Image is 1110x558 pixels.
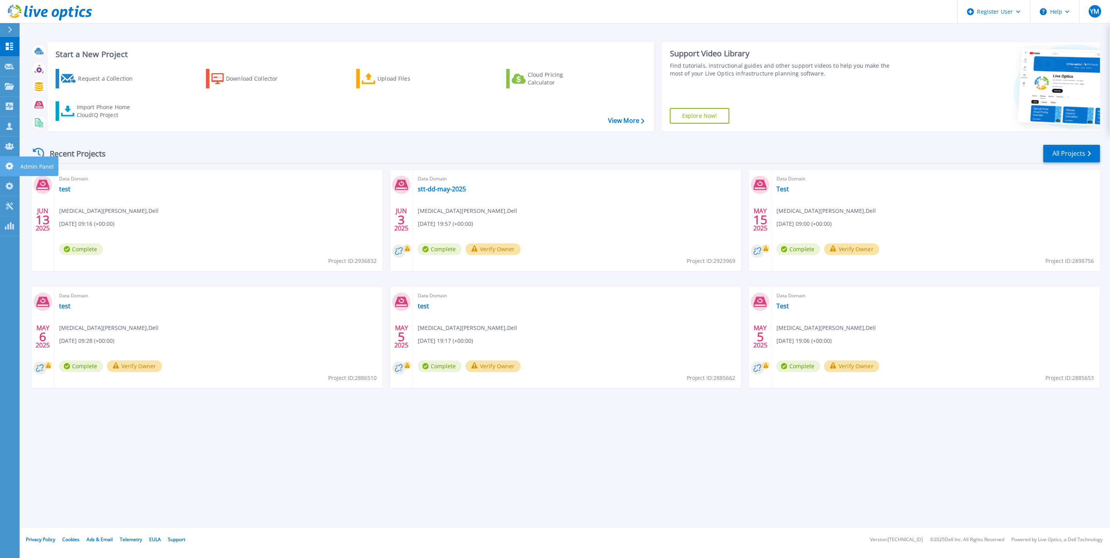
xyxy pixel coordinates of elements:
[776,220,832,228] span: [DATE] 09:00 (+00:00)
[226,71,289,86] div: Download Collector
[168,536,185,543] a: Support
[466,243,521,255] button: Verify Owner
[26,536,55,543] a: Privacy Policy
[418,360,462,372] span: Complete
[56,50,644,59] h3: Start a New Project
[418,220,473,228] span: [DATE] 19:57 (+00:00)
[78,71,141,86] div: Request a Collection
[687,257,735,265] span: Project ID: 2923969
[824,360,879,372] button: Verify Owner
[418,175,736,183] span: Data Domain
[35,322,50,351] div: MAY 2025
[59,207,159,215] span: [MEDICAL_DATA][PERSON_NAME] , Dell
[59,324,159,332] span: [MEDICAL_DATA][PERSON_NAME] , Dell
[206,69,293,88] a: Download Collector
[824,243,879,255] button: Verify Owner
[20,157,54,177] p: Admin Panel
[59,302,70,310] a: test
[120,536,142,543] a: Telemetry
[670,62,897,77] div: Find tutorials, instructional guides and other support videos to help you make the most of your L...
[328,374,377,382] span: Project ID: 2886510
[59,175,378,183] span: Data Domain
[418,324,517,332] span: [MEDICAL_DATA][PERSON_NAME] , Dell
[418,185,466,193] a: stt-dd-may-2025
[328,257,377,265] span: Project ID: 2936832
[776,292,1095,300] span: Data Domain
[870,537,923,542] li: Version: [TECHNICAL_ID]
[77,103,138,119] div: Import Phone Home CloudIQ Project
[753,205,768,234] div: MAY 2025
[59,360,103,372] span: Complete
[59,292,378,300] span: Data Domain
[757,333,764,340] span: 5
[776,175,1095,183] span: Data Domain
[62,536,79,543] a: Cookies
[1046,374,1094,382] span: Project ID: 2885653
[107,360,162,372] button: Verify Owner
[87,536,113,543] a: Ads & Email
[608,117,644,124] a: View More
[1012,537,1103,542] li: Powered by Live Optics, a Dell Technology
[418,337,473,345] span: [DATE] 19:17 (+00:00)
[59,243,103,255] span: Complete
[776,324,876,332] span: [MEDICAL_DATA][PERSON_NAME] , Dell
[418,292,736,300] span: Data Domain
[776,337,832,345] span: [DATE] 19:06 (+00:00)
[59,337,114,345] span: [DATE] 09:28 (+00:00)
[776,243,820,255] span: Complete
[1043,145,1100,162] a: All Projects
[670,108,729,124] a: Explore Now!
[394,322,409,351] div: MAY 2025
[670,49,897,59] div: Support Video Library
[39,333,46,340] span: 6
[753,216,767,223] span: 15
[776,207,876,215] span: [MEDICAL_DATA][PERSON_NAME] , Dell
[776,185,789,193] a: Test
[418,207,517,215] span: [MEDICAL_DATA][PERSON_NAME] , Dell
[30,144,116,163] div: Recent Projects
[398,216,405,223] span: 3
[466,360,521,372] button: Verify Owner
[776,360,820,372] span: Complete
[56,69,143,88] a: Request a Collection
[528,71,590,86] div: Cloud Pricing Calculator
[59,220,114,228] span: [DATE] 09:16 (+00:00)
[398,333,405,340] span: 5
[377,71,440,86] div: Upload Files
[1046,257,1094,265] span: Project ID: 2898756
[930,537,1005,542] li: © 2025 Dell Inc. All Rights Reserved
[753,322,768,351] div: MAY 2025
[506,69,594,88] a: Cloud Pricing Calculator
[59,185,70,193] a: test
[35,205,50,234] div: JUN 2025
[1090,8,1099,14] span: YM
[36,216,50,223] span: 13
[418,243,462,255] span: Complete
[776,302,789,310] a: Test
[356,69,444,88] a: Upload Files
[687,374,735,382] span: Project ID: 2885662
[394,205,409,234] div: JUN 2025
[418,302,429,310] a: test
[149,536,161,543] a: EULA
